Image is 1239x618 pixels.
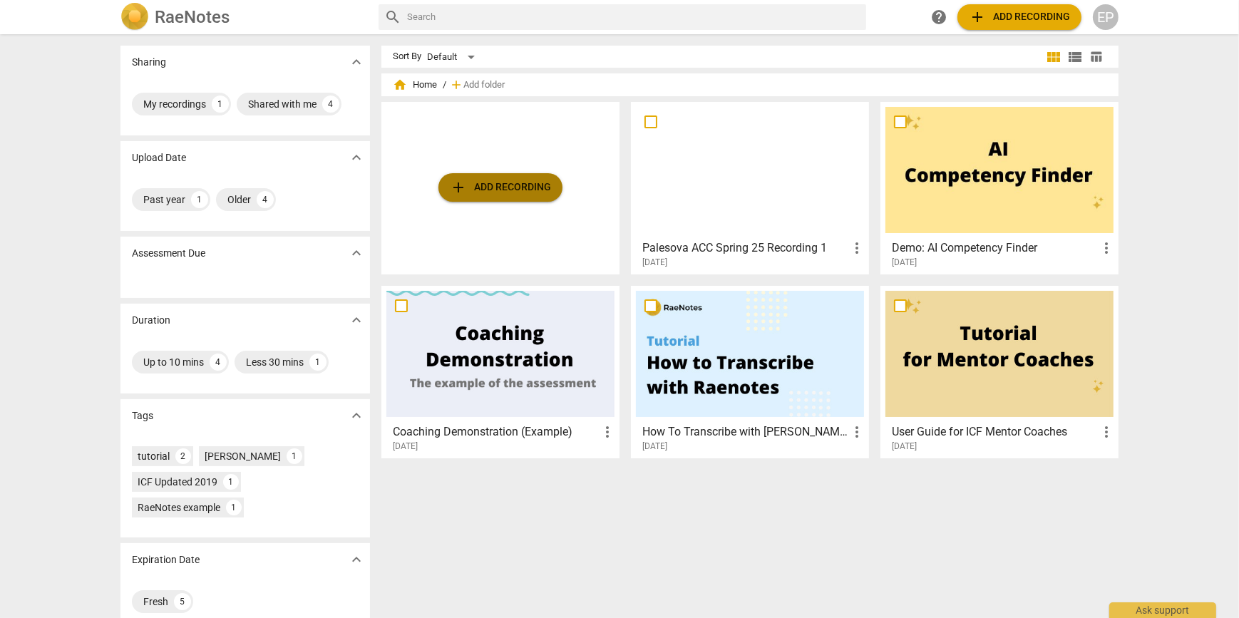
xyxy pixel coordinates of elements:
span: search [384,9,401,26]
h3: Demo: AI Competency Finder [892,240,1098,257]
button: Upload [957,4,1081,30]
div: ICF Updated 2019 [138,475,217,489]
button: Table view [1086,46,1107,68]
span: expand_more [348,311,365,329]
button: Show more [346,549,367,570]
div: 4 [210,354,227,371]
div: Sort By [393,51,421,62]
span: more_vert [848,423,865,441]
div: 2 [175,448,191,464]
span: Add folder [463,80,505,91]
div: 1 [223,474,239,490]
div: Past year [143,192,185,207]
h3: Palesova ACC Spring 25 Recording 1 [642,240,848,257]
span: table_chart [1090,50,1104,63]
a: Demo: AI Competency Finder[DATE] [885,107,1114,268]
p: Tags [132,408,153,423]
span: Add recording [450,179,551,196]
span: more_vert [1098,240,1115,257]
span: view_list [1066,48,1084,66]
h3: How To Transcribe with RaeNotes [642,423,848,441]
span: more_vert [599,423,616,441]
button: List view [1064,46,1086,68]
div: RaeNotes example [138,500,220,515]
div: [PERSON_NAME] [205,449,281,463]
span: expand_more [348,149,365,166]
span: [DATE] [892,257,917,269]
a: How To Transcribe with [PERSON_NAME][DATE] [636,291,864,452]
p: Sharing [132,55,166,70]
p: Upload Date [132,150,186,165]
button: Show more [346,51,367,73]
div: My recordings [143,97,206,111]
div: 4 [322,96,339,113]
span: home [393,78,407,92]
span: more_vert [848,240,865,257]
span: [DATE] [642,441,667,453]
span: expand_more [348,407,365,424]
div: Fresh [143,594,168,609]
div: 4 [257,191,274,208]
p: Assessment Due [132,246,205,261]
div: tutorial [138,449,170,463]
input: Search [407,6,860,29]
span: add [449,78,463,92]
div: 1 [287,448,302,464]
div: 1 [226,500,242,515]
span: help [930,9,947,26]
span: view_module [1045,48,1062,66]
span: expand_more [348,551,365,568]
span: [DATE] [892,441,917,453]
span: / [443,80,446,91]
span: [DATE] [642,257,667,269]
div: 1 [212,96,229,113]
span: Add recording [969,9,1070,26]
div: 1 [191,191,208,208]
button: Upload [438,173,562,202]
span: expand_more [348,53,365,71]
span: more_vert [1098,423,1115,441]
a: LogoRaeNotes [120,3,367,31]
h2: RaeNotes [155,7,230,27]
button: EP [1093,4,1119,30]
div: Older [227,192,251,207]
span: add [450,179,467,196]
button: Show more [346,405,367,426]
span: add [969,9,986,26]
div: 1 [309,354,327,371]
div: Ask support [1109,602,1216,618]
p: Expiration Date [132,552,200,567]
div: Shared with me [248,97,317,111]
span: Home [393,78,437,92]
span: expand_more [348,244,365,262]
span: [DATE] [393,441,418,453]
button: Show more [346,309,367,331]
img: Logo [120,3,149,31]
a: Coaching Demonstration (Example)[DATE] [386,291,615,452]
button: Show more [346,147,367,168]
a: Palesova ACC Spring 25 Recording 1[DATE] [636,107,864,268]
h3: User Guide for ICF Mentor Coaches [892,423,1098,441]
button: Tile view [1043,46,1064,68]
a: User Guide for ICF Mentor Coaches[DATE] [885,291,1114,452]
p: Duration [132,313,170,328]
div: Up to 10 mins [143,355,204,369]
div: Less 30 mins [246,355,304,369]
div: Default [427,46,480,68]
h3: Coaching Demonstration (Example) [393,423,599,441]
button: Show more [346,242,367,264]
a: Help [926,4,952,30]
div: 5 [174,593,191,610]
